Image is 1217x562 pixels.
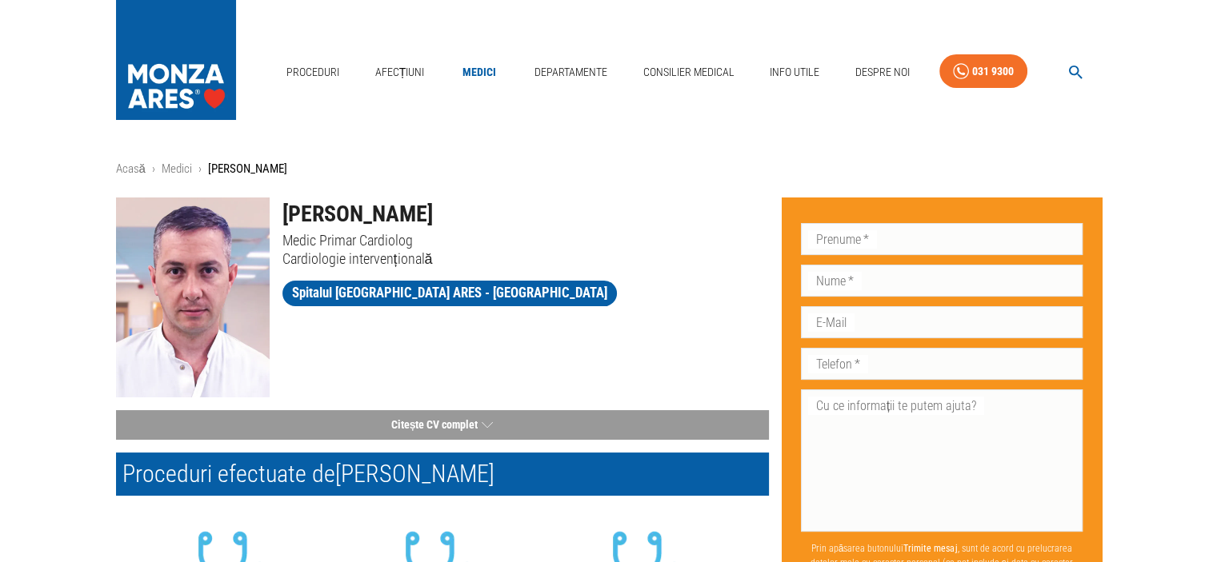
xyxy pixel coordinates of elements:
[636,56,740,89] a: Consilier Medical
[152,160,155,178] li: ›
[849,56,916,89] a: Despre Noi
[116,197,270,397] img: Dr. Bogdan Duțu
[369,56,431,89] a: Afecțiuni
[903,543,957,554] b: Trimite mesaj
[198,160,202,178] li: ›
[454,56,505,89] a: Medici
[116,160,1102,178] nav: breadcrumb
[528,56,614,89] a: Departamente
[282,281,617,306] a: Spitalul [GEOGRAPHIC_DATA] ARES - [GEOGRAPHIC_DATA]
[282,249,769,268] p: Cardiologie intervențională
[763,56,826,89] a: Info Utile
[116,410,769,440] button: Citește CV complet
[280,56,346,89] a: Proceduri
[282,197,769,231] h1: [PERSON_NAME]
[282,231,769,249] p: Medic Primar Cardiolog
[162,161,192,176] a: Medici
[116,161,146,176] a: Acasă
[282,283,617,303] span: Spitalul [GEOGRAPHIC_DATA] ARES - [GEOGRAPHIC_DATA]
[208,160,287,178] p: [PERSON_NAME]
[972,62,1014,82] div: 031 9300
[116,452,769,496] h2: Proceduri efectuate de [PERSON_NAME]
[939,54,1027,89] a: 031 9300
